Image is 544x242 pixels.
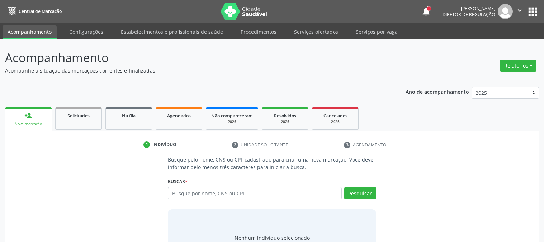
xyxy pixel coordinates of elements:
span: Cancelados [323,113,347,119]
p: Acompanhe a situação das marcações correntes e finalizadas [5,67,379,74]
span: Na fila [122,113,136,119]
button: apps [526,5,539,18]
span: Diretor de regulação [443,11,495,18]
a: Central de Marcação [5,5,62,17]
p: Busque pelo nome, CNS ou CPF cadastrado para criar uma nova marcação. Você deve informar pelo men... [168,156,376,171]
div: 2025 [317,119,353,125]
img: img [498,4,513,19]
p: Ano de acompanhamento [406,87,469,96]
div: Indivíduo [152,141,176,148]
button:  [513,4,526,19]
span: Não compareceram [211,113,253,119]
div: 2025 [267,119,303,125]
span: Resolvidos [274,113,296,119]
span: Central de Marcação [19,8,62,14]
span: Solicitados [67,113,90,119]
div: [PERSON_NAME] [443,5,495,11]
a: Procedimentos [236,25,282,38]
a: Estabelecimentos e profissionais de saúde [116,25,228,38]
i:  [516,6,524,14]
a: Serviços por vaga [351,25,403,38]
button: notifications [421,6,431,17]
a: Configurações [64,25,108,38]
div: person_add [24,112,32,120]
div: Nova marcação [10,121,47,127]
input: Busque por nome, CNS ou CPF [168,187,342,199]
div: 2025 [211,119,253,125]
p: Acompanhamento [5,49,379,67]
label: Buscar [168,176,188,187]
div: 1 [143,141,150,148]
button: Pesquisar [344,187,376,199]
div: Nenhum indivíduo selecionado [235,234,310,242]
a: Acompanhamento [3,25,57,39]
span: Agendados [167,113,191,119]
a: Serviços ofertados [289,25,343,38]
button: Relatórios [500,60,536,72]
